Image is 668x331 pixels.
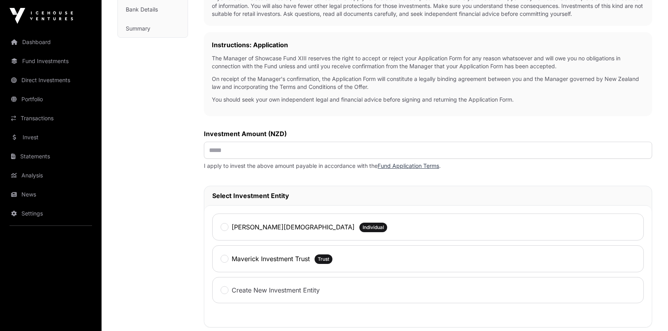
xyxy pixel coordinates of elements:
[6,52,95,70] a: Fund Investments
[204,162,652,170] p: I apply to invest the above amount payable in accordance with the .
[378,162,439,169] a: Fund Application Terms
[232,285,320,295] label: Create New Investment Entity
[363,224,384,231] span: Individual
[6,90,95,108] a: Portfolio
[628,293,668,331] iframe: Chat Widget
[212,75,644,91] p: On receipt of the Manager's confirmation, the Application Form will constitute a legally binding ...
[6,33,95,51] a: Dashboard
[6,205,95,222] a: Settings
[6,129,95,146] a: Invest
[6,110,95,127] a: Transactions
[212,96,644,104] p: You should seek your own independent legal and financial advice before signing and returning the ...
[212,54,644,70] p: The Manager of Showcase Fund XIII reserves the right to accept or reject your Application Form fo...
[212,40,644,50] h2: Instructions: Application
[232,222,355,232] label: [PERSON_NAME][DEMOGRAPHIC_DATA]
[10,8,73,24] img: Icehouse Ventures Logo
[204,129,652,139] label: Investment Amount (NZD)
[212,191,644,200] h2: Select Investment Entity
[6,71,95,89] a: Direct Investments
[6,186,95,203] a: News
[6,148,95,165] a: Statements
[318,256,329,262] span: Trust
[6,167,95,184] a: Analysis
[232,254,310,264] label: Maverick Investment Trust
